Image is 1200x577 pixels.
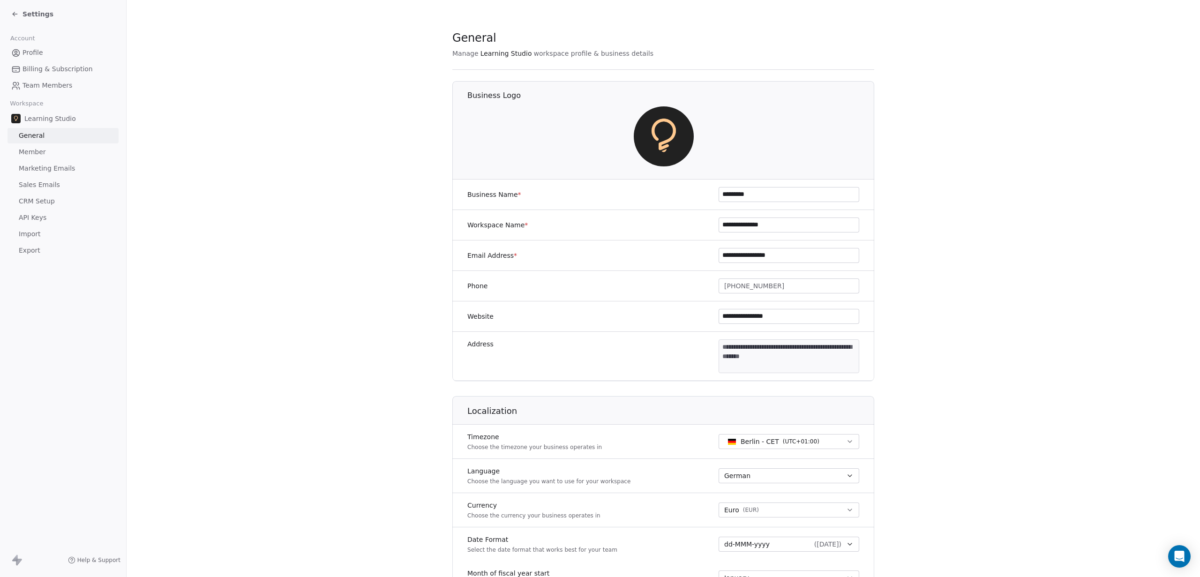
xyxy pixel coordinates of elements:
[467,312,494,321] label: Website
[7,128,119,143] a: General
[724,540,770,549] span: dd-MMM-yyyy
[22,64,93,74] span: Billing & Subscription
[7,243,119,258] a: Export
[467,466,630,476] label: Language
[22,81,72,90] span: Team Members
[724,471,750,480] span: German
[19,131,45,141] span: General
[719,278,859,293] button: [PHONE_NUMBER]
[19,164,75,173] span: Marketing Emails
[467,281,487,291] label: Phone
[7,144,119,160] a: Member
[467,443,602,451] p: Choose the timezone your business operates in
[7,161,119,176] a: Marketing Emails
[7,61,119,77] a: Billing & Subscription
[467,90,875,101] h1: Business Logo
[467,432,602,442] label: Timezone
[22,9,53,19] span: Settings
[467,535,617,544] label: Date Format
[467,190,521,199] label: Business Name
[634,106,694,166] img: Logo-Taughtful-500x500.png
[24,114,76,123] span: Learning Studio
[467,405,875,417] h1: Localization
[724,505,739,515] span: Euro
[533,49,653,58] span: workspace profile & business details
[452,31,496,45] span: General
[7,210,119,225] a: API Keys
[6,97,47,111] span: Workspace
[467,501,600,510] label: Currency
[7,78,119,93] a: Team Members
[19,213,46,223] span: API Keys
[19,180,60,190] span: Sales Emails
[467,546,617,554] p: Select the date format that works best for your team
[467,339,494,349] label: Address
[719,434,859,449] button: Berlin - CET(UTC+01:00)
[467,220,528,230] label: Workspace Name
[19,229,40,239] span: Import
[783,437,819,446] span: ( UTC+01:00 )
[467,251,517,260] label: Email Address
[7,45,119,60] a: Profile
[7,226,119,242] a: Import
[19,147,46,157] span: Member
[741,437,779,446] span: Berlin - CET
[467,512,600,519] p: Choose the currency your business operates in
[22,48,43,58] span: Profile
[77,556,120,564] span: Help & Support
[743,506,759,514] span: ( EUR )
[19,196,55,206] span: CRM Setup
[719,502,859,517] button: Euro(EUR)
[452,49,479,58] span: Manage
[7,194,119,209] a: CRM Setup
[68,556,120,564] a: Help & Support
[11,114,21,123] img: Logo-Taughtful-500x500.png
[724,281,784,291] span: [PHONE_NUMBER]
[19,246,40,255] span: Export
[11,9,53,19] a: Settings
[480,49,532,58] span: Learning Studio
[6,31,39,45] span: Account
[7,177,119,193] a: Sales Emails
[467,478,630,485] p: Choose the language you want to use for your workspace
[814,540,841,549] span: ( [DATE] )
[1168,545,1191,568] div: Open Intercom Messenger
